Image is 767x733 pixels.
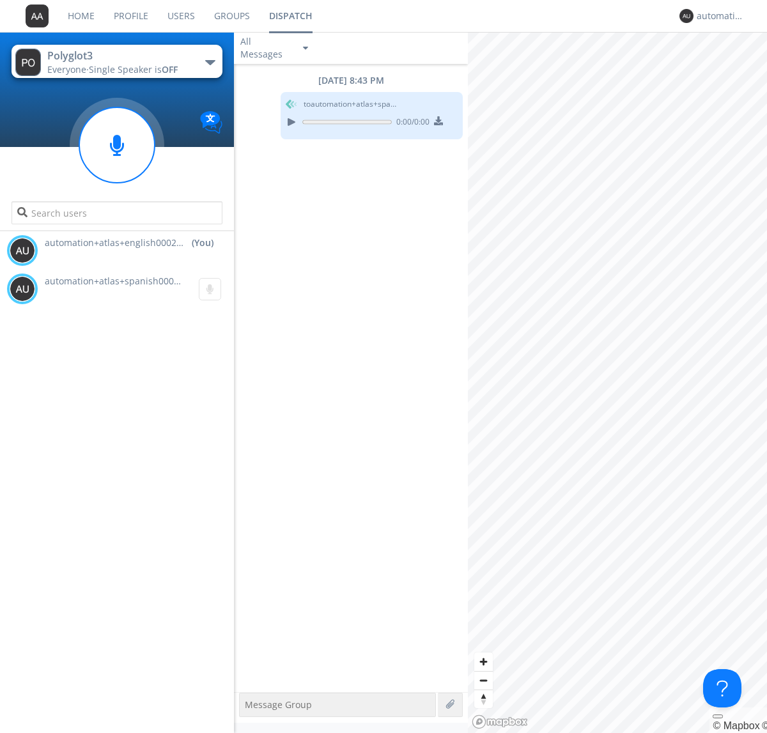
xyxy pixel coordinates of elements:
img: 373638.png [10,276,35,302]
div: All Messages [240,35,291,61]
button: Zoom in [474,652,493,671]
button: Reset bearing to north [474,690,493,708]
a: Mapbox logo [472,714,528,729]
img: download media button [434,116,443,125]
div: Everyone · [47,63,191,76]
button: Polyglot3Everyone·Single Speaker isOFF [12,45,222,78]
button: Toggle attribution [713,714,723,718]
a: Mapbox [713,720,759,731]
img: 373638.png [15,49,41,76]
img: 373638.png [679,9,693,23]
div: [DATE] 8:43 PM [234,74,468,87]
div: Polyglot3 [47,49,191,63]
img: caret-down-sm.svg [303,47,308,50]
span: 0:00 / 0:00 [392,116,430,130]
input: Search users [12,201,222,224]
div: automation+atlas+english0002+org2 [697,10,745,22]
span: automation+atlas+english0002+org2 [45,236,185,249]
div: (You) [192,236,213,249]
img: 373638.png [26,4,49,27]
button: Zoom out [474,671,493,690]
iframe: Toggle Customer Support [703,669,741,707]
img: Translation enabled [200,111,222,134]
span: Single Speaker is [89,63,178,75]
span: automation+atlas+spanish0002+org2 [45,275,203,287]
span: to automation+atlas+spanish0002+org2 [304,98,399,110]
span: OFF [162,63,178,75]
span: Zoom out [474,672,493,690]
img: 373638.png [10,238,35,263]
